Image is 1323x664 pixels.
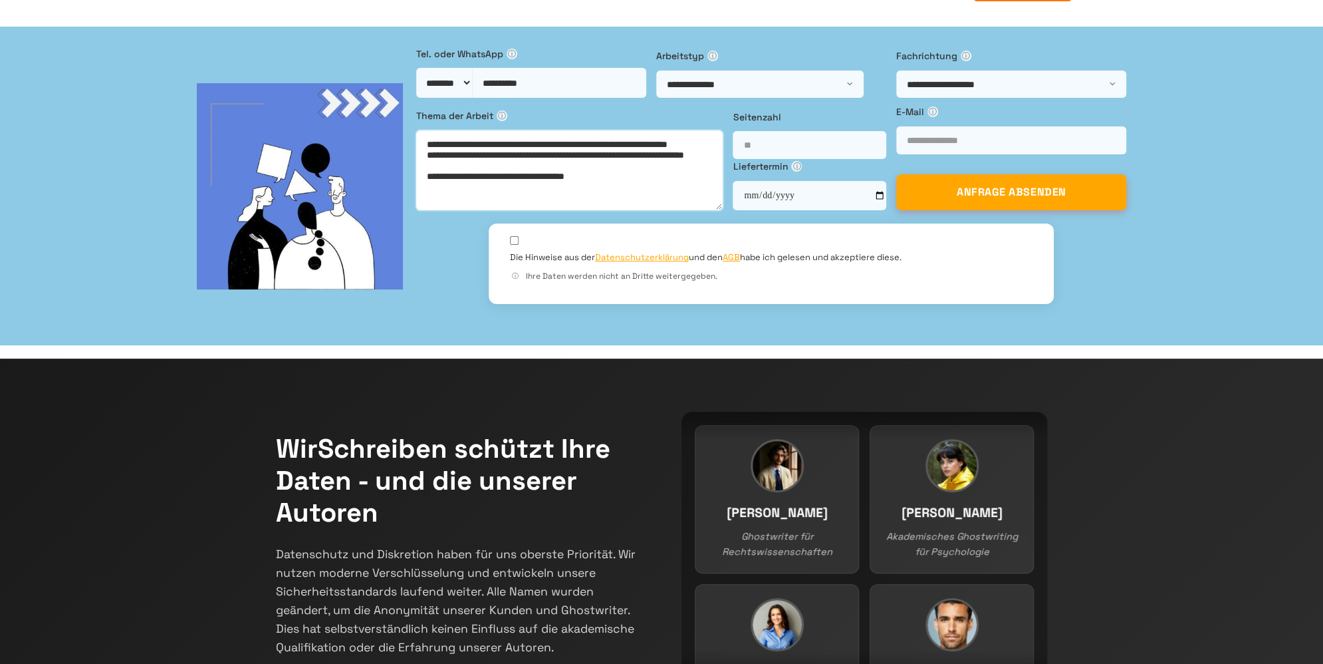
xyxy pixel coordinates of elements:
[707,51,718,61] span: ⓘ
[595,251,689,263] a: Datenschutzerklärung
[197,83,403,289] img: bg
[276,433,642,529] h2: WirSchreiben schützt Ihre Daten - und die unserer Autoren
[733,110,886,124] label: Seitenzahl
[927,106,938,117] span: ⓘ
[723,251,740,263] a: AGB
[510,251,902,263] label: Die Hinweise aus der und den habe ich gelesen und akzeptiere diese.
[709,503,845,524] h3: [PERSON_NAME]
[961,51,971,61] span: ⓘ
[416,108,723,123] label: Thema der Arbeit
[416,47,646,61] label: Tel. oder WhatsApp
[656,49,886,63] label: Arbeitstyp
[507,49,517,59] span: ⓘ
[510,270,1032,283] div: Ihre Daten werden nicht an Dritte weitergegeben.
[276,545,642,657] p: Datenschutz und Diskretion haben für uns oberste Priorität. Wir nutzen moderne Verschlüsselung un...
[733,159,886,174] label: Liefertermin
[510,271,521,281] span: ⓘ
[884,503,1020,524] h3: [PERSON_NAME]
[896,104,1126,119] label: E-Mail
[791,161,802,172] span: ⓘ
[896,174,1126,210] button: ANFRAGE ABSENDEN
[497,110,507,121] span: ⓘ
[896,49,1126,63] label: Fachrichtung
